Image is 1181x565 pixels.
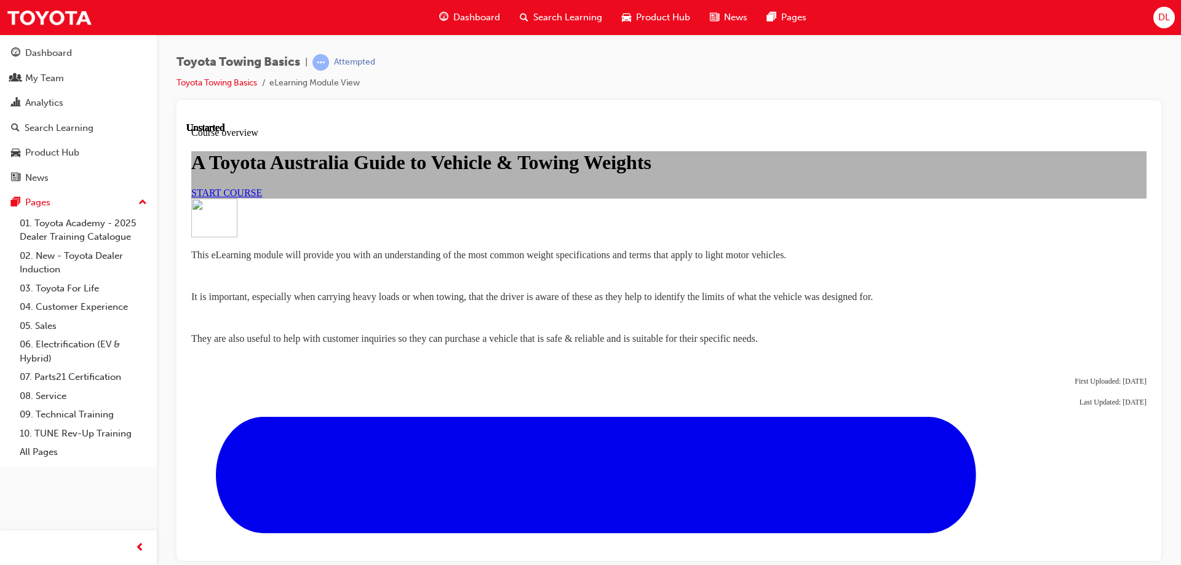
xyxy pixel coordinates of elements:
[15,405,152,424] a: 09. Technical Training
[5,92,152,114] a: Analytics
[25,96,63,110] div: Analytics
[334,57,375,68] div: Attempted
[15,368,152,387] a: 07. Parts21 Certification
[612,5,700,30] a: car-iconProduct Hub
[138,195,147,211] span: up-icon
[888,255,960,263] span: First Uploaded: [DATE]
[15,214,152,247] a: 01. Toyota Academy - 2025 Dealer Training Catalogue
[15,247,152,279] a: 02. New - Toyota Dealer Induction
[15,279,152,298] a: 03. Toyota For Life
[11,173,20,184] span: news-icon
[11,48,20,59] span: guage-icon
[636,10,690,25] span: Product Hub
[15,335,152,368] a: 06. Electrification (EV & Hybrid)
[15,298,152,317] a: 04. Customer Experience
[510,5,612,30] a: search-iconSearch Learning
[5,167,152,189] a: News
[5,127,600,138] span: This eLearning module will provide you with an understanding of the most common weight specificat...
[15,443,152,462] a: All Pages
[439,10,448,25] span: guage-icon
[5,42,152,65] a: Dashboard
[25,146,79,160] div: Product Hub
[533,10,602,25] span: Search Learning
[5,191,152,214] button: Pages
[25,121,93,135] div: Search Learning
[25,71,64,85] div: My Team
[11,197,20,208] span: pages-icon
[15,317,152,336] a: 05. Sales
[25,171,49,185] div: News
[5,39,152,191] button: DashboardMy TeamAnalyticsSearch LearningProduct HubNews
[11,123,20,134] span: search-icon
[15,424,152,443] a: 10. TUNE Rev-Up Training
[25,46,72,60] div: Dashboard
[177,77,257,88] a: Toyota Towing Basics
[767,10,776,25] span: pages-icon
[177,55,300,69] span: Toyota Towing Basics
[5,117,152,140] a: Search Learning
[453,10,500,25] span: Dashboard
[5,141,152,164] a: Product Hub
[5,67,152,90] a: My Team
[893,275,960,284] span: Last Updated: [DATE]
[622,10,631,25] span: car-icon
[5,169,686,180] span: It is important, especially when carrying heavy loads or when towing, that the driver is aware of...
[724,10,747,25] span: News
[11,73,20,84] span: people-icon
[269,76,360,90] li: eLearning Module View
[305,55,308,69] span: |
[5,29,960,52] h1: A Toyota Australia Guide to Vehicle & Towing Weights
[1153,7,1175,28] button: DL
[15,387,152,406] a: 08. Service
[781,10,806,25] span: Pages
[11,98,20,109] span: chart-icon
[135,540,145,556] span: prev-icon
[6,4,92,31] img: Trak
[5,65,76,76] a: START COURSE
[312,54,329,71] span: learningRecordVerb_ATTEMPT-icon
[757,5,816,30] a: pages-iconPages
[25,196,50,210] div: Pages
[700,5,757,30] a: news-iconNews
[5,5,72,15] span: Course overview
[520,10,528,25] span: search-icon
[11,148,20,159] span: car-icon
[429,5,510,30] a: guage-iconDashboard
[1158,10,1170,25] span: DL
[710,10,719,25] span: news-icon
[5,211,571,221] span: They are also useful to help with customer inquiries so they can purchase a vehicle that is safe ...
